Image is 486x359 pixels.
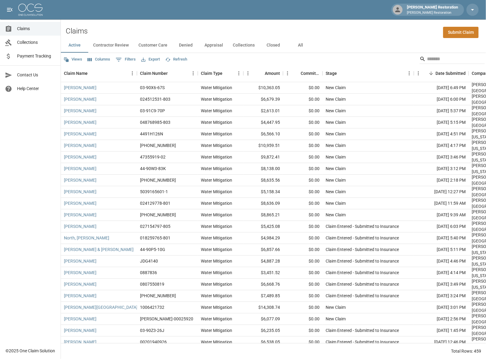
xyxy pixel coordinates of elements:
div: Water Mitigation [201,339,232,345]
div: Stage [326,65,337,82]
div: [DATE] 12:27 PM [414,186,469,198]
div: Water Mitigation [201,142,232,148]
a: [PERSON_NAME] [64,270,96,276]
div: $0.00 [283,209,323,221]
div: [DATE] 5:40 PM [414,232,469,244]
div: Claim Entered - Submitted to Insurance [326,246,399,253]
div: [DATE] 3:46 PM [414,152,469,163]
div: Water Mitigation [201,304,232,310]
div: New Claim [326,142,346,148]
div: $0.00 [283,117,323,128]
div: Committed Amount [283,65,323,82]
div: $0.00 [283,186,323,198]
div: $0.00 [283,140,323,152]
div: [DATE] 3:49 PM [414,279,469,290]
a: Submit Claim [443,27,479,38]
div: Water Mitigation [201,316,232,322]
div: 5039165601-1 [140,189,168,195]
div: New Claim [326,131,346,137]
div: 1006-43-1030 [140,293,176,299]
div: JDG4140 [140,258,158,264]
div: $0.00 [283,128,323,140]
div: 027154797-805 [140,223,170,229]
a: [PERSON_NAME] [64,96,96,102]
div: Claim Entered - Submitted to Insurance [326,327,399,333]
div: Search [420,54,485,65]
button: Closed [260,38,287,53]
div: New Claim [326,200,346,206]
a: [PERSON_NAME] [64,281,96,287]
div: Claim Entered - Submitted to Insurance [326,339,399,345]
div: $8,636.09 [243,198,283,209]
button: Denied [172,38,200,53]
div: Date Submitted [414,65,469,82]
button: Active [61,38,88,53]
div: New Claim [326,316,346,322]
button: Menu [414,69,423,78]
a: [PERSON_NAME] [64,189,96,195]
button: Menu [128,69,137,78]
a: [PERSON_NAME] [64,258,96,264]
div: $6,857.66 [243,244,283,256]
div: $10,959.51 [243,140,283,152]
div: Water Mitigation [201,281,232,287]
div: $0.00 [283,105,323,117]
button: Sort [337,69,345,78]
div: 01-009-302454 [140,212,176,218]
button: Menu [283,69,292,78]
div: $0.00 [283,336,323,348]
div: Committed Amount [301,65,320,82]
div: Water Mitigation [201,200,232,206]
div: $0.00 [283,279,323,290]
button: Sort [222,69,231,78]
button: Show filters [114,55,137,64]
div: $0.00 [283,256,323,267]
a: North, [PERSON_NAME] [64,235,109,241]
div: $6,679.39 [243,94,283,105]
div: 47355919-02 [140,154,166,160]
img: ocs-logo-white-transparent.png [18,4,43,16]
div: $0.00 [283,163,323,175]
button: Menu [405,69,414,78]
div: 300-0601822-2025 [140,177,176,183]
div: [DATE] 6:03 PM [414,221,469,232]
div: New Claim [326,96,346,102]
div: [DATE] 4:46 PM [414,256,469,267]
div: New Claim [326,212,346,218]
div: 0887836 [140,270,157,276]
div: New Claim [326,85,346,91]
div: Water Mitigation [201,85,232,91]
button: Export [140,55,161,64]
div: $8,635.56 [243,175,283,186]
button: Sort [292,69,301,78]
div: $5,425.08 [243,221,283,232]
button: Sort [168,69,176,78]
div: 03-91C9-70P [140,108,165,114]
div: [DATE] 5:37 PM [414,105,469,117]
div: [DATE] 3:24 PM [414,290,469,302]
div: $5,158.34 [243,186,283,198]
div: [DATE] 4:51 PM [414,128,469,140]
div: $2,613.01 [243,105,283,117]
div: dynamic tabs [61,38,486,53]
button: Menu [234,69,243,78]
div: Stage [323,65,414,82]
div: [DATE] 4:14 PM [414,267,469,279]
div: [DATE] 6:00 PM [414,94,469,105]
div: 44-90P5-10G [140,246,165,253]
div: 048768985-803 [140,119,170,125]
div: $0.00 [283,152,323,163]
div: 024512531-803 [140,96,170,102]
div: $8,138.00 [243,163,283,175]
div: New Claim [326,304,346,310]
div: 03-90Z3-26J [140,327,164,333]
button: Sort [88,69,96,78]
div: $0.00 [283,221,323,232]
div: Water Mitigation [201,246,232,253]
div: $0.00 [283,175,323,186]
div: [DATE] 5:15 PM [414,117,469,128]
a: [PERSON_NAME] [64,327,96,333]
div: Claim Number [140,65,168,82]
span: Collections [17,39,56,46]
div: Amount [243,65,283,82]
